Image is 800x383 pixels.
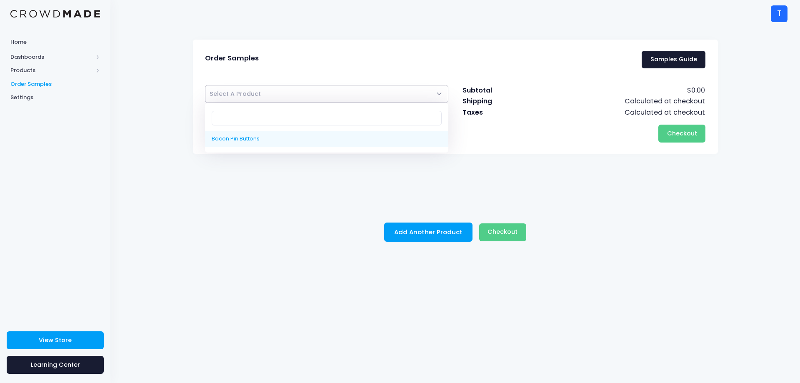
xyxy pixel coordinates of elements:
[205,131,449,147] li: Bacon Pin Buttons
[528,107,705,118] td: Calculated at checkout
[205,85,449,103] span: Select A Product
[10,10,100,18] img: Logo
[528,96,705,107] td: Calculated at checkout
[39,336,72,344] span: View Store
[384,223,472,242] button: Add Another Product
[10,93,100,102] span: Settings
[479,223,526,241] button: Checkout
[212,111,442,125] input: Search
[205,54,259,63] span: Order Samples
[10,38,100,46] span: Home
[642,51,705,69] a: Samples Guide
[7,356,104,374] a: Learning Center
[462,96,528,107] td: Shipping
[462,107,528,118] td: Taxes
[667,129,697,138] span: Checkout
[31,360,80,369] span: Learning Center
[528,85,705,96] td: $0.00
[487,228,517,236] span: Checkout
[658,125,705,143] button: Checkout
[771,5,787,22] div: T
[10,53,93,61] span: Dashboards
[10,80,100,88] span: Order Samples
[462,85,528,96] td: Subtotal
[210,90,261,98] span: Select A Product
[7,331,104,349] a: View Store
[10,66,93,75] span: Products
